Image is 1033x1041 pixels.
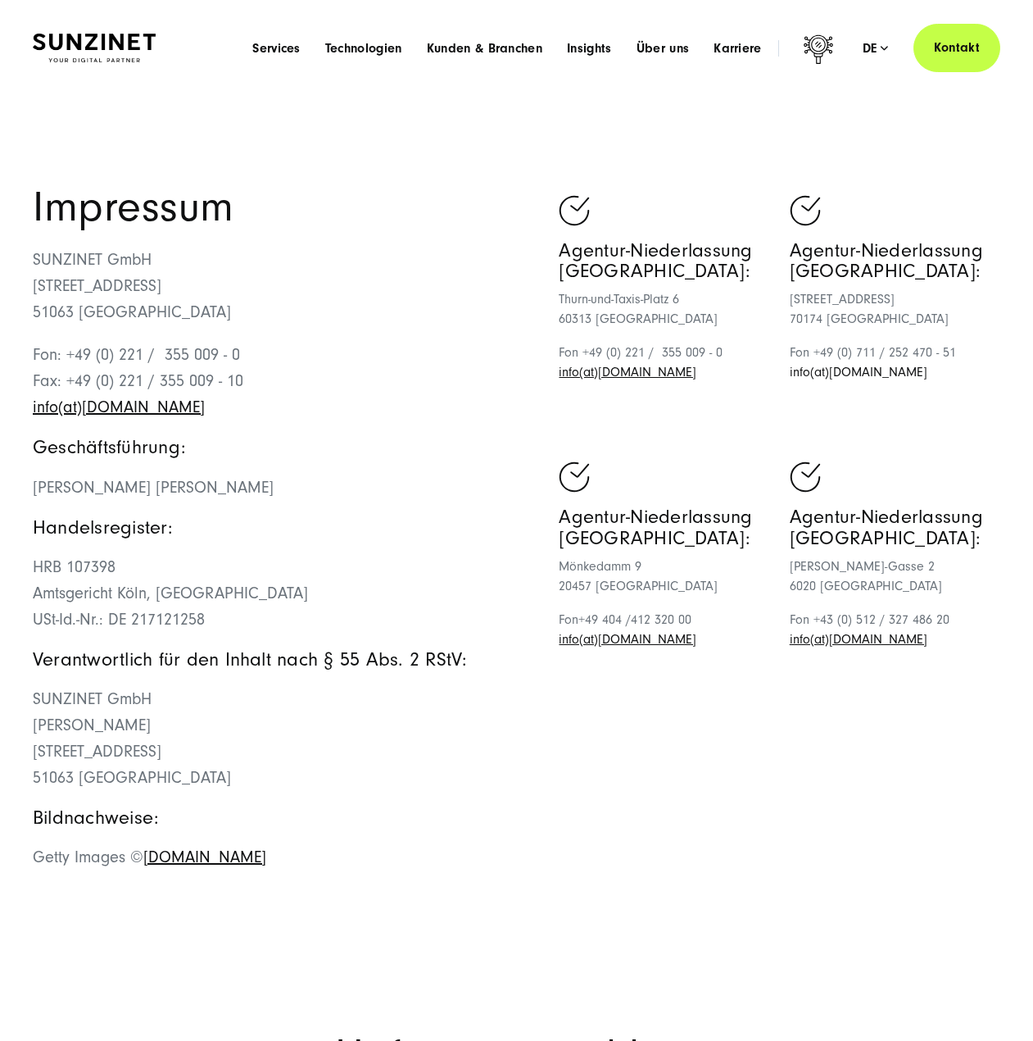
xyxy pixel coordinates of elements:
span: [PERSON_NAME] [PERSON_NAME] [33,479,274,497]
span: 51063 [GEOGRAPHIC_DATA] [33,769,231,787]
a: [DOMAIN_NAME] [143,848,266,866]
p: SUNZINET GmbH [STREET_ADDRESS] 51063 [GEOGRAPHIC_DATA] [33,247,517,325]
a: Services [252,40,301,57]
p: Mönkedamm 9 20457 [GEOGRAPHIC_DATA] [559,557,769,596]
p: Fon [559,610,769,649]
span: SUNZINET GmbH [33,690,152,708]
h5: Bildnachweise: [33,807,517,828]
h5: Agentur-Niederlassung [GEOGRAPHIC_DATA]: [790,240,1000,281]
p: Fon +43 (0) 512 / 327 486 20 [790,610,1000,649]
span: Amtsgericht Köln, [GEOGRAPHIC_DATA] [33,584,308,602]
div: de [863,40,889,57]
a: Technologien [325,40,402,57]
h5: Verantwortlich für den Inhalt nach § 55 Abs. 2 RStV: [33,649,517,670]
span: [PERSON_NAME] [33,716,151,734]
a: Über uns [637,40,690,57]
p: [PERSON_NAME]-Gasse 2 6020 [GEOGRAPHIC_DATA] [790,557,1000,596]
a: Schreiben Sie eine E-Mail an sunzinet [790,365,927,380]
a: Schreiben Sie eine E-Mail an sunzinet [33,398,205,416]
p: [STREET_ADDRESS] 70174 [GEOGRAPHIC_DATA] [790,289,1000,329]
h1: Impressum [33,187,517,228]
span: USt-Id.-Nr.: DE 217121258 [33,611,205,629]
h5: Agentur-Niederlassung [GEOGRAPHIC_DATA]: [790,507,1000,548]
a: Schreiben Sie eine E-Mail an sunzinet [559,365,696,380]
h5: Geschäftsführung: [33,437,517,457]
a: Insights [567,40,612,57]
span: HRB 107398 [33,558,116,576]
a: Schreiben Sie eine E-Mail an sunzinet [790,632,927,647]
p: Fon +49 (0) 221 / 355 009 - 0 [559,343,769,382]
span: +49 404 / [578,612,631,627]
span: 412 320 00 [631,612,691,627]
a: Kontakt [913,24,1000,72]
img: SUNZINET Full Service Digital Agentur [33,34,156,62]
p: Fon +49 (0) 711 / 252 470 - 51 [790,343,1000,382]
a: Kunden & Branchen [427,40,542,57]
a: Schreiben Sie eine E-Mail an sunzinet [559,632,696,647]
span: Getty Images © [33,848,143,866]
span: [STREET_ADDRESS] [33,743,161,761]
a: Karriere [714,40,762,57]
p: Fon: +49 (0) 221 / 355 009 - 0 Fax: +49 (0) 221 / 355 009 - 10 [33,342,517,420]
h5: Handelsregister: [33,517,517,538]
p: Thurn-und-Taxis-Platz 6 60313 [GEOGRAPHIC_DATA] [559,289,769,329]
h5: Agentur-Niederlassung [GEOGRAPHIC_DATA]: [559,240,769,281]
h5: Agentur-Niederlassung [GEOGRAPHIC_DATA]: [559,507,769,548]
